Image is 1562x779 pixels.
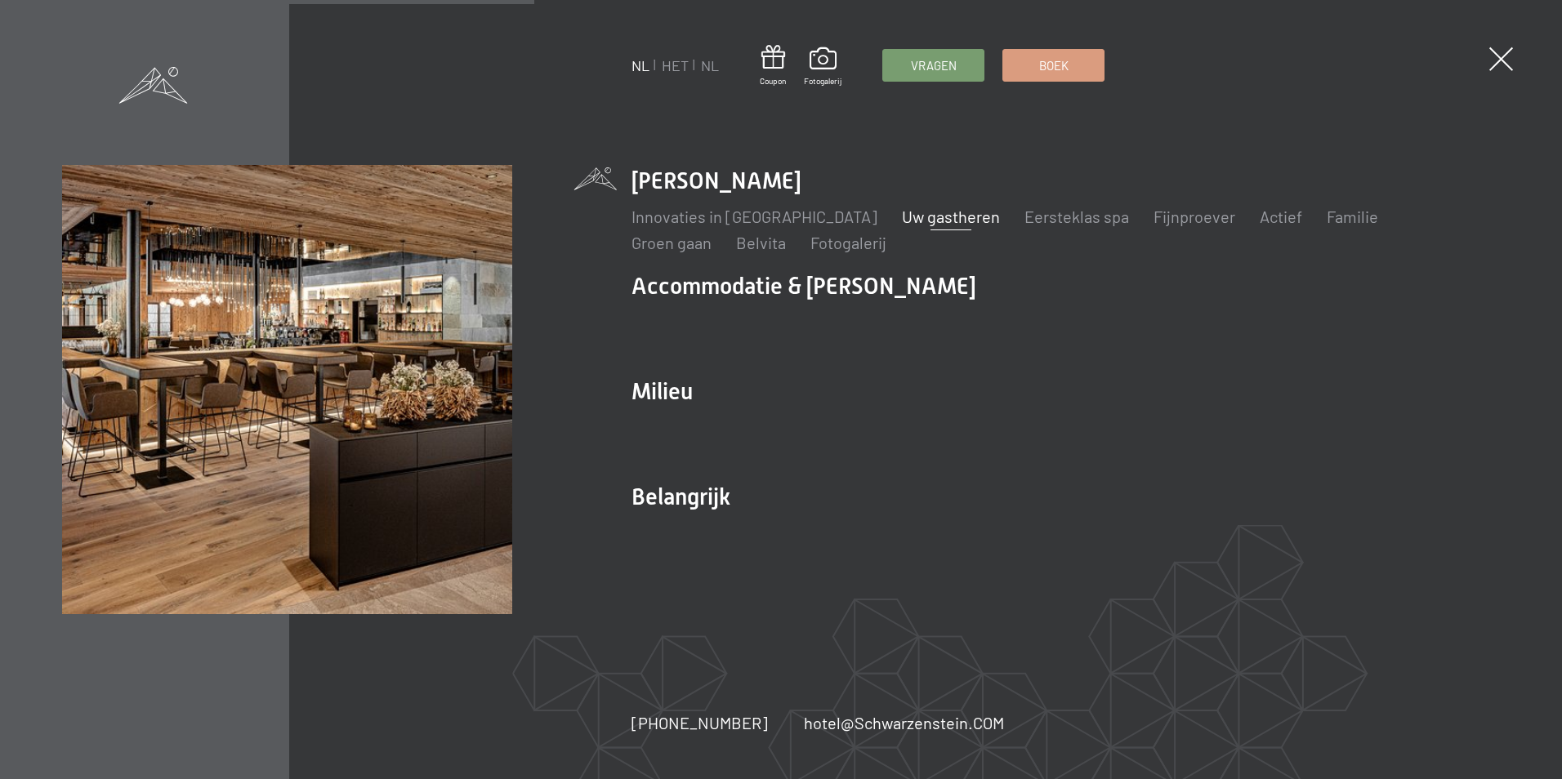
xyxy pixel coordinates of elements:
a: Boek [1003,50,1104,81]
a: Eersteklas spa [1024,207,1129,226]
a: [PHONE_NUMBER] [631,711,768,734]
span: Coupon [760,75,786,87]
a: Fotogalerij [810,233,886,252]
a: Uw gastheren [902,207,1000,226]
span: [PHONE_NUMBER] [631,713,768,732]
span: Boek [1039,57,1069,74]
a: Belvita [736,233,786,252]
a: Innovaties in [GEOGRAPHIC_DATA] [631,207,877,226]
a: NL [631,56,649,74]
a: HET [662,56,689,74]
span: Fotogalerij [804,75,841,87]
a: Groen gaan [631,233,712,252]
a: Vragen [883,50,984,81]
a: Familie [1327,207,1378,226]
a: hotel@Schwarzenstein.COM [804,711,1004,734]
a: NL [701,56,719,74]
a: Actief [1260,207,1302,226]
font: hotel@ [804,713,855,732]
span: Vragen [911,57,957,74]
a: Coupon [760,45,786,87]
a: Fijnproever [1154,207,1235,226]
a: Fotogalerij [804,47,841,87]
font: COM [973,713,1004,732]
font: Schwarzenstein. [855,713,973,732]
